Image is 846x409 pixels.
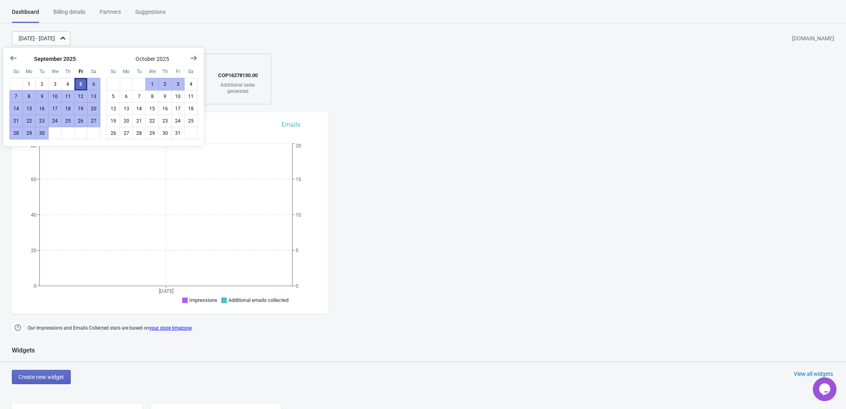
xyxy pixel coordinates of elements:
[61,78,75,90] button: September 4 2025
[35,90,49,103] button: September 9 2025
[34,283,36,289] tspan: 0
[23,127,36,139] button: September 29 2025
[184,78,198,90] button: October 4 2025
[12,370,71,384] button: Create new widget
[61,102,75,115] button: September 18 2025
[107,127,120,139] button: October 26 2025
[9,65,23,78] div: Sunday
[9,90,23,103] button: September 7 2025
[171,90,185,103] button: October 10 2025
[100,8,121,22] div: Partners
[87,78,100,90] button: September 6 2025
[61,65,75,78] div: Thursday
[187,51,201,65] button: Show next month, November 2025
[184,65,198,78] div: Saturday
[296,212,301,218] tspan: 10
[19,374,64,380] span: Create new widget
[158,78,172,90] button: October 2 2025
[184,90,198,103] button: October 11 2025
[87,115,100,127] button: September 27 2025
[171,115,185,127] button: October 24 2025
[145,78,159,90] button: October 1 2025
[23,90,36,103] button: September 8 2025
[74,115,88,127] button: September 26 2025
[6,51,21,65] button: Show previous month, August 2025
[158,102,172,115] button: October 16 2025
[35,78,49,90] button: September 2 2025
[35,127,49,139] button: September 30 2025
[120,102,133,115] button: October 13 2025
[74,78,88,90] button: Today September 5 2025
[149,325,192,331] a: your store timezone
[23,102,36,115] button: September 15 2025
[171,78,185,90] button: October 3 2025
[31,247,36,253] tspan: 20
[158,90,172,103] button: October 9 2025
[107,65,120,78] div: Sunday
[158,65,172,78] div: Thursday
[35,65,49,78] div: Tuesday
[23,115,36,127] button: September 22 2025
[9,127,23,139] button: September 28 2025
[171,65,185,78] div: Friday
[171,102,185,115] button: October 17 2025
[296,176,301,182] tspan: 15
[31,212,36,218] tspan: 40
[132,115,146,127] button: October 21 2025
[120,115,133,127] button: October 20 2025
[19,34,55,43] div: [DATE] - [DATE]
[296,143,301,149] tspan: 20
[107,90,120,103] button: October 5 2025
[158,115,172,127] button: October 23 2025
[213,82,262,94] div: Additional sales generated
[61,115,75,127] button: September 25 2025
[171,127,185,139] button: October 31 2025
[792,32,834,46] div: [DOMAIN_NAME]
[48,102,62,115] button: September 17 2025
[145,115,159,127] button: October 22 2025
[107,115,120,127] button: October 19 2025
[132,90,146,103] button: October 7 2025
[228,297,288,303] span: Additional emails collected
[189,297,217,303] span: Impressions
[23,65,36,78] div: Monday
[107,102,120,115] button: October 12 2025
[48,115,62,127] button: September 24 2025
[184,115,198,127] button: October 25 2025
[794,370,833,378] div: View all widgets
[184,102,198,115] button: October 18 2025
[9,102,23,115] button: September 14 2025
[12,322,24,334] img: help.png
[120,90,133,103] button: October 6 2025
[87,90,100,103] button: September 13 2025
[87,65,100,78] div: Saturday
[132,65,146,78] div: Tuesday
[120,65,133,78] div: Monday
[145,127,159,139] button: October 29 2025
[296,247,298,253] tspan: 5
[53,8,85,22] div: Billing details
[9,115,23,127] button: September 21 2025
[296,283,298,289] tspan: 0
[159,288,173,294] tspan: [DATE]
[48,65,62,78] div: Wednesday
[158,127,172,139] button: October 30 2025
[87,102,100,115] button: September 20 2025
[31,176,36,182] tspan: 60
[132,102,146,115] button: October 14 2025
[145,90,159,103] button: October 8 2025
[135,8,166,22] div: Suggestions
[74,90,88,103] button: September 12 2025
[213,69,262,82] div: COP 16278130.00
[132,127,146,139] button: October 28 2025
[74,65,88,78] div: Friday
[145,65,159,78] div: Wednesday
[28,322,193,335] span: Our Impressions and Emails Collected stats are based on .
[23,78,36,90] button: September 1 2025
[35,115,49,127] button: September 23 2025
[145,102,159,115] button: October 15 2025
[813,377,838,401] iframe: chat widget
[48,78,62,90] button: September 3 2025
[74,102,88,115] button: September 19 2025
[35,102,49,115] button: September 16 2025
